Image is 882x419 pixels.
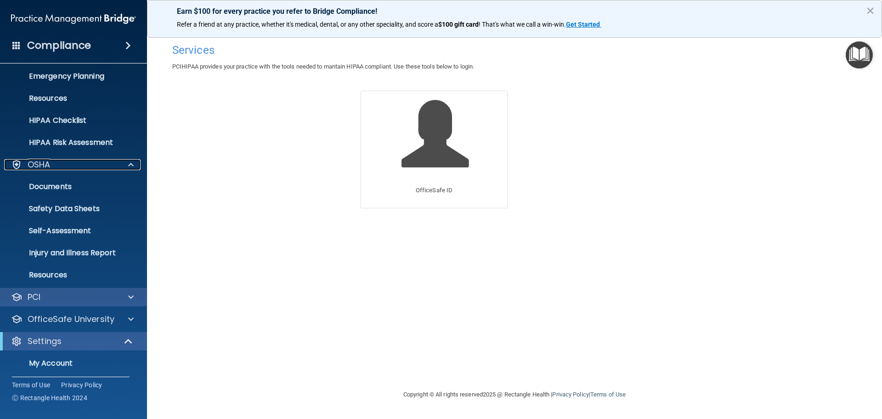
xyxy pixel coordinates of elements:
a: Terms of Use [12,380,50,390]
p: OfficeSafe ID [416,185,452,196]
p: Safety Data Sheets [6,204,131,213]
p: HIPAA Checklist [6,116,131,125]
p: Resources [6,270,131,280]
p: OfficeSafe University [28,314,114,325]
strong: $100 gift card [438,21,479,28]
a: Terms of Use [590,391,626,398]
p: Earn $100 for every practice you refer to Bridge Compliance! [177,7,852,16]
p: Emergency Planning [6,72,131,81]
h4: Compliance [27,39,91,52]
span: Refer a friend at any practice, whether it's medical, dental, or any other speciality, and score a [177,21,438,28]
strong: Get Started [566,21,600,28]
p: OSHA [28,159,51,170]
a: Get Started [566,21,601,28]
button: Open Resource Center [846,41,873,69]
a: Privacy Policy [552,391,588,398]
p: Resources [6,94,131,103]
p: Self-Assessment [6,226,131,235]
span: ! That's what we call a win-win. [479,21,566,28]
p: Documents [6,182,131,191]
span: Ⓒ Rectangle Health 2024 [12,393,87,402]
div: Copyright © All rights reserved 2025 @ Rectangle Health | | [347,380,682,409]
p: Settings [28,336,62,347]
a: Settings [11,336,133,347]
p: Injury and Illness Report [6,248,131,258]
a: OSHA [11,159,134,170]
p: HIPAA Risk Assessment [6,138,131,147]
a: OfficeSafe University [11,314,134,325]
img: PMB logo [11,10,136,28]
a: PCI [11,292,134,303]
a: Privacy Policy [61,380,102,390]
p: PCI [28,292,40,303]
p: My Account [6,359,131,368]
span: PCIHIPAA provides your practice with the tools needed to mantain HIPAA compliant. Use these tools... [172,63,474,70]
h4: Services [172,44,857,56]
button: Close [866,3,875,18]
a: OfficeSafe ID [361,91,508,208]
